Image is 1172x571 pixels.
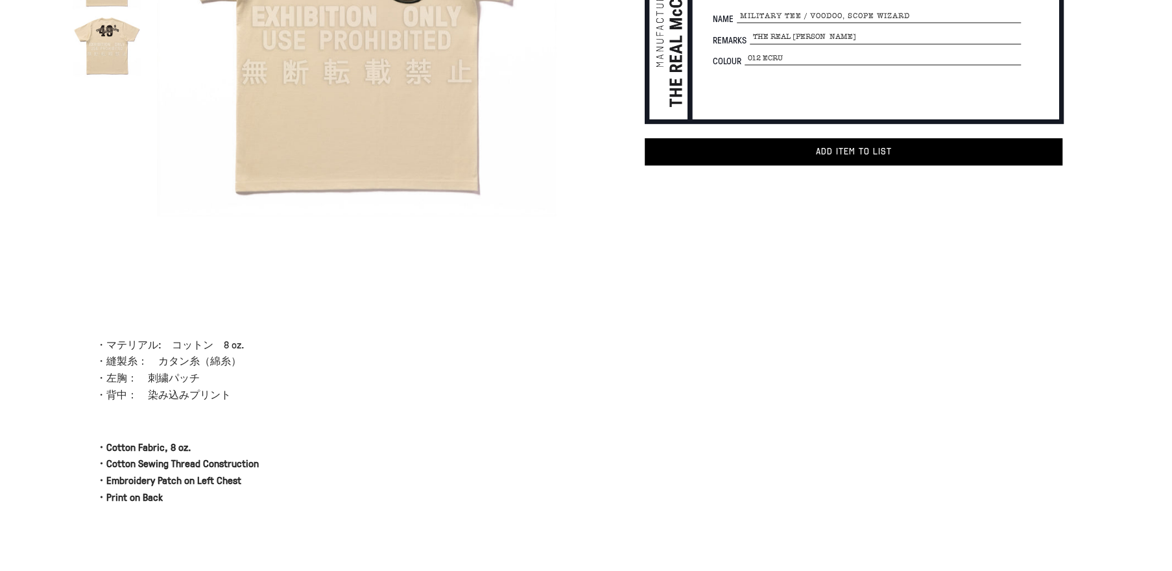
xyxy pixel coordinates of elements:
span: Add item to List [816,146,892,157]
span: MILITARY TEE / VOODOO, SCOPE WIZARD [737,9,1022,23]
span: Remarks [713,35,750,44]
span: 012 ECRU [745,51,1022,65]
button: Add item to List [645,138,1062,165]
span: Name [713,14,737,23]
p: ・マテリアル: コットン 8 oz. ・縫製糸： カタン糸（綿糸） ・左胸： 刺繍パッチ ・背中： 染み込みプリント [96,337,560,403]
strong: ・Cotton Fabric, 8 oz. ・Cotton Sewing Thread Construction ・Embroidery Patch on Left Chest ・Print o... [96,440,259,504]
span: Colour [713,56,745,65]
img: MILITARY TEE / VOODOO, SCOPE WIZARD [73,10,141,79]
span: The Real [PERSON_NAME] [750,30,1022,44]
